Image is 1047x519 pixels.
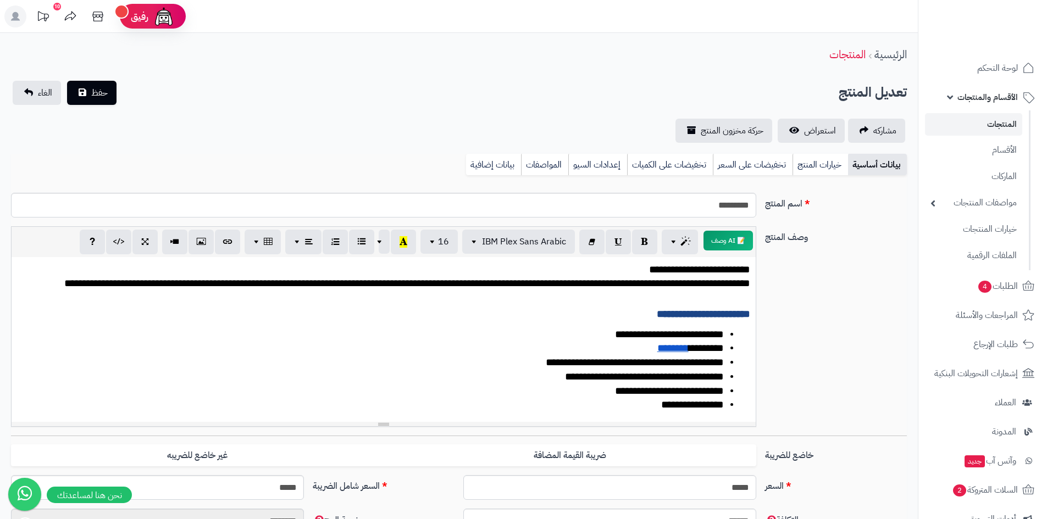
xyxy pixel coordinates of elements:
span: الغاء [38,86,52,99]
a: تخفيضات على السعر [713,154,793,176]
span: الأقسام والمنتجات [957,90,1018,105]
a: إشعارات التحويلات البنكية [925,360,1040,387]
a: إعدادات السيو [568,154,627,176]
a: خيارات المنتجات [925,217,1022,241]
a: المنتجات [829,46,866,63]
span: رفيق [131,10,148,23]
button: 📝 AI وصف [703,231,753,250]
a: وآتس آبجديد [925,448,1040,474]
label: خاضع للضريبة [761,444,911,462]
a: الطلبات4 [925,273,1040,299]
span: جديد [965,455,985,467]
a: العملاء [925,389,1040,416]
a: المراجعات والأسئلة [925,302,1040,328]
a: الرئيسية [874,46,907,63]
a: المدونة [925,418,1040,445]
img: ai-face.png [153,5,175,27]
a: الماركات [925,165,1022,188]
a: بيانات أساسية [848,154,907,176]
span: المدونة [992,424,1016,439]
img: logo-2.png [972,31,1037,54]
div: 10 [53,3,61,10]
a: الأقسام [925,138,1022,162]
a: خيارات المنتج [793,154,848,176]
span: IBM Plex Sans Arabic [482,235,566,248]
a: الغاء [13,81,61,105]
a: المواصفات [521,154,568,176]
span: طلبات الإرجاع [973,337,1018,352]
a: تحديثات المنصة [29,5,57,30]
a: المنتجات [925,113,1022,136]
span: 2 [953,484,966,496]
button: حفظ [67,81,117,105]
span: حفظ [91,86,108,99]
span: حركة مخزون المنتج [701,124,763,137]
label: اسم المنتج [761,193,911,210]
a: طلبات الإرجاع [925,331,1040,358]
label: وصف المنتج [761,226,911,244]
button: 16 [420,230,458,254]
span: لوحة التحكم [977,60,1018,76]
a: تخفيضات على الكميات [627,154,713,176]
a: السلات المتروكة2 [925,477,1040,503]
span: المراجعات والأسئلة [956,308,1018,323]
span: 4 [978,281,991,293]
a: مشاركه [848,119,905,143]
span: وآتس آب [963,453,1016,468]
a: بيانات إضافية [466,154,521,176]
span: مشاركه [873,124,896,137]
span: الطلبات [977,278,1018,294]
span: 16 [438,235,449,248]
span: العملاء [995,395,1016,410]
a: استعراض [778,119,845,143]
a: حركة مخزون المنتج [675,119,772,143]
span: استعراض [804,124,836,137]
h2: تعديل المنتج [839,81,907,104]
label: السعر شامل الضريبة [308,475,459,493]
span: إشعارات التحويلات البنكية [934,366,1018,381]
a: لوحة التحكم [925,55,1040,81]
button: IBM Plex Sans Arabic [462,230,575,254]
span: السلات المتروكة [952,482,1018,498]
label: ضريبة القيمة المضافة [384,444,756,467]
label: السعر [761,475,911,493]
label: غير خاضع للضريبه [11,444,384,467]
a: مواصفات المنتجات [925,191,1022,215]
a: الملفات الرقمية [925,244,1022,267]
